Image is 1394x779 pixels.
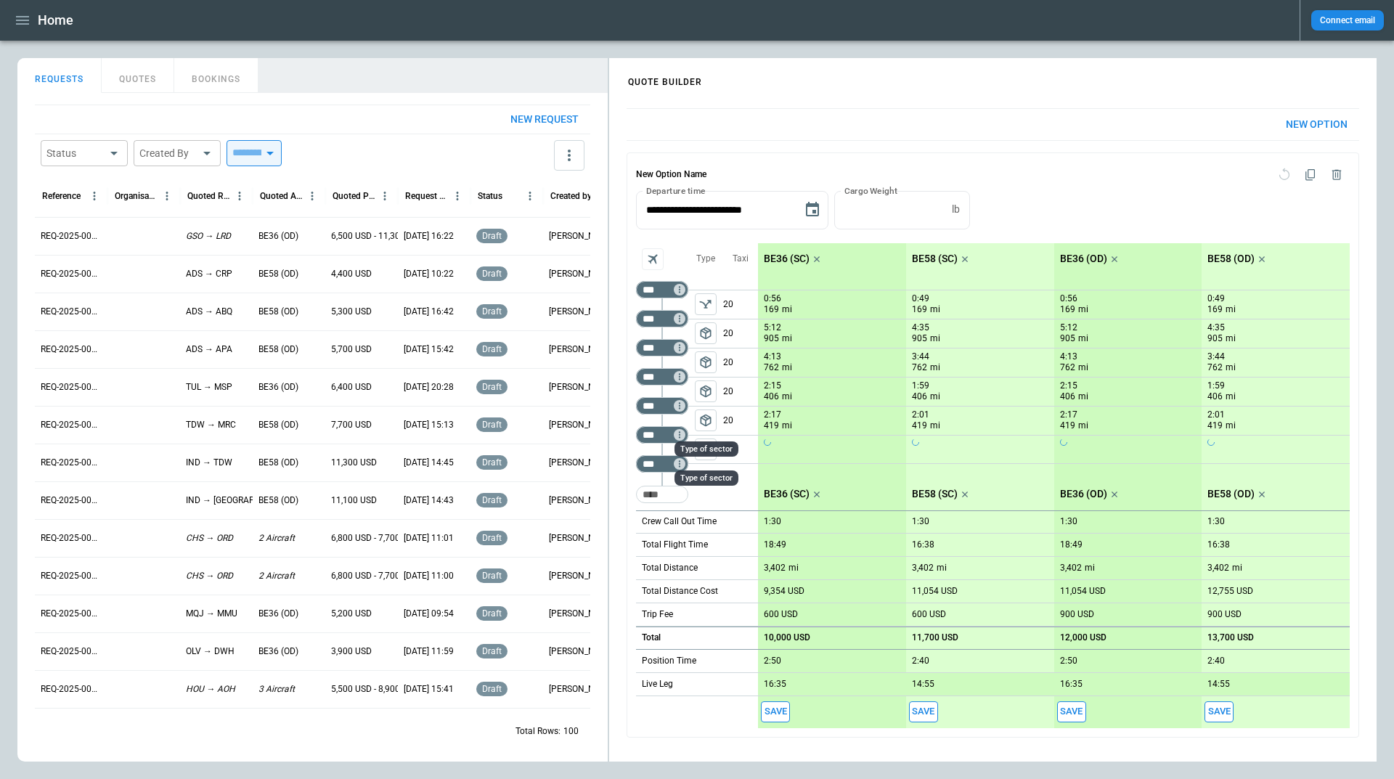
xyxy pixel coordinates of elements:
button: Request Created At (UTC-05:00) column menu [448,187,467,205]
p: ADS → ABQ [186,306,232,318]
button: Quoted Price column menu [375,187,394,205]
p: REQ-2025-000249 [41,306,102,318]
p: GSO → LRD [186,230,231,242]
div: Type of sector [674,441,738,457]
p: BE58 (OD) [258,343,298,356]
p: 762 [1060,362,1075,374]
p: [PERSON_NAME] [549,381,610,393]
p: 6,400 USD [331,381,372,393]
p: 1:30 [1207,516,1225,527]
span: package_2 [698,326,713,340]
span: draft [479,306,505,317]
span: Save this aircraft quote and copy details to clipboard [909,701,938,722]
p: [DATE] 14:45 [404,457,454,469]
p: BE58 (OD) [1207,488,1255,500]
p: REQ-2025-000248 [41,343,102,356]
div: Quoted Route [187,191,230,201]
span: Type of sector [695,351,717,373]
p: 5,500 USD - 8,900 USD [331,683,419,696]
p: mi [782,420,792,432]
p: 169 [912,303,927,316]
p: 2:50 [1060,656,1077,666]
p: 2:40 [912,656,929,666]
p: 419 [912,420,927,432]
span: package_2 [698,413,713,428]
span: Type of sector [695,409,717,431]
button: New request [499,105,590,134]
button: left aligned [695,409,717,431]
p: BE58 (OD) [258,494,298,507]
p: mi [782,303,792,316]
p: 4:13 [1060,351,1077,362]
span: draft [479,646,505,656]
h4: QUOTE BUILDER [611,62,720,94]
p: 18:49 [1060,539,1083,550]
p: CHS → ORD [186,570,233,582]
p: 5,700 USD [331,343,372,356]
p: ADS → APA [186,343,232,356]
button: REQUESTS [17,58,102,93]
p: mi [1078,391,1088,403]
span: Save this aircraft quote and copy details to clipboard [761,701,790,722]
p: [DATE] 15:42 [404,343,454,356]
p: [DATE] 09:54 [404,608,454,620]
p: 11,054 USD [912,586,958,597]
p: Position Time [642,655,696,667]
button: Connect email [1311,10,1384,30]
div: Quoted Price [333,191,375,201]
p: mi [1226,333,1236,345]
div: Created by [550,191,592,201]
p: 1:30 [1060,516,1077,527]
p: 2:17 [764,409,781,420]
p: Total Rows: [515,725,561,738]
p: 18:49 [764,539,786,550]
div: Too short [636,397,688,415]
p: 0:49 [912,293,929,304]
button: Save [1205,701,1234,722]
p: [PERSON_NAME] [549,570,610,582]
p: 3:44 [912,351,929,362]
div: Too short [636,339,688,356]
p: Live Leg [642,678,673,690]
span: draft [479,608,505,619]
span: draft [479,420,505,430]
span: draft [479,269,505,279]
p: BE36 (OD) [1060,488,1107,500]
button: Quoted Route column menu [230,187,249,205]
button: Reference column menu [85,187,104,205]
p: [PERSON_NAME] [549,343,610,356]
span: draft [479,684,505,694]
p: BE36 (OD) [1060,253,1107,265]
p: mi [1226,303,1236,316]
span: draft [479,344,505,354]
p: OLV → DWH [186,645,235,658]
button: Status column menu [521,187,539,205]
p: 3:44 [1207,351,1225,362]
p: [PERSON_NAME] [549,532,610,545]
p: Trip Fee [642,608,673,621]
div: scrollable content [758,243,1350,728]
button: more [554,140,584,171]
p: 2 Aircraft [258,570,295,582]
p: 1:30 [764,516,781,527]
p: [DATE] 10:22 [404,268,454,280]
p: [PERSON_NAME] [549,645,610,658]
p: mi [1078,303,1088,316]
p: mi [788,562,799,574]
p: Taxi [733,253,749,265]
button: left aligned [695,380,717,402]
div: Too short [636,426,688,444]
p: 3,402 [764,563,786,574]
p: 0:49 [1207,293,1225,304]
p: 3 Aircraft [258,683,295,696]
p: 2:50 [764,656,781,666]
p: 20 [723,319,758,348]
p: [DATE] 11:01 [404,532,454,545]
div: Type of sector [674,470,738,486]
p: 406 [1207,391,1223,403]
span: draft [479,495,505,505]
p: [PERSON_NAME] [549,683,610,696]
p: 11,300 USD [331,457,377,469]
span: Save this aircraft quote and copy details to clipboard [1057,701,1086,722]
p: mi [1085,562,1095,574]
